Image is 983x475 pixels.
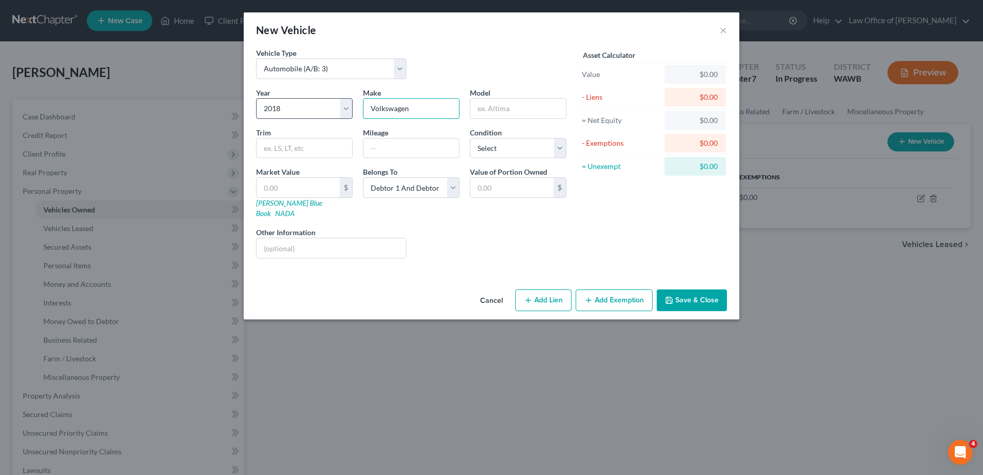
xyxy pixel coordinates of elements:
[340,178,352,197] div: $
[582,69,660,80] div: Value
[470,166,547,177] label: Value of Portion Owned
[363,99,459,118] input: ex. Nissan
[257,238,406,258] input: (optional)
[257,178,340,197] input: 0.00
[582,115,660,126] div: = Net Equity
[257,139,352,158] input: ex. LS, LT, etc
[583,50,636,60] label: Asset Calculator
[363,88,381,97] span: Make
[582,161,660,172] div: = Unexempt
[673,138,718,148] div: $0.00
[472,290,511,311] button: Cancel
[553,178,566,197] div: $
[470,99,566,118] input: ex. Altima
[363,167,398,176] span: Belongs To
[673,161,718,172] div: $0.00
[948,440,973,465] iframe: Intercom live chat
[673,92,718,102] div: $0.00
[673,69,718,80] div: $0.00
[582,92,660,102] div: - Liens
[275,209,295,218] a: NADA
[470,127,502,138] label: Condition
[582,138,660,148] div: - Exemptions
[657,289,727,311] button: Save & Close
[969,440,977,448] span: 4
[256,166,299,177] label: Market Value
[576,289,653,311] button: Add Exemption
[363,139,459,158] input: --
[363,127,388,138] label: Mileage
[470,87,490,98] label: Model
[256,23,316,37] div: New Vehicle
[515,289,572,311] button: Add Lien
[256,48,296,58] label: Vehicle Type
[256,127,271,138] label: Trim
[470,178,553,197] input: 0.00
[256,198,322,218] a: [PERSON_NAME] Blue Book
[256,87,271,98] label: Year
[673,115,718,126] div: $0.00
[720,24,727,36] button: ×
[256,227,315,238] label: Other Information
